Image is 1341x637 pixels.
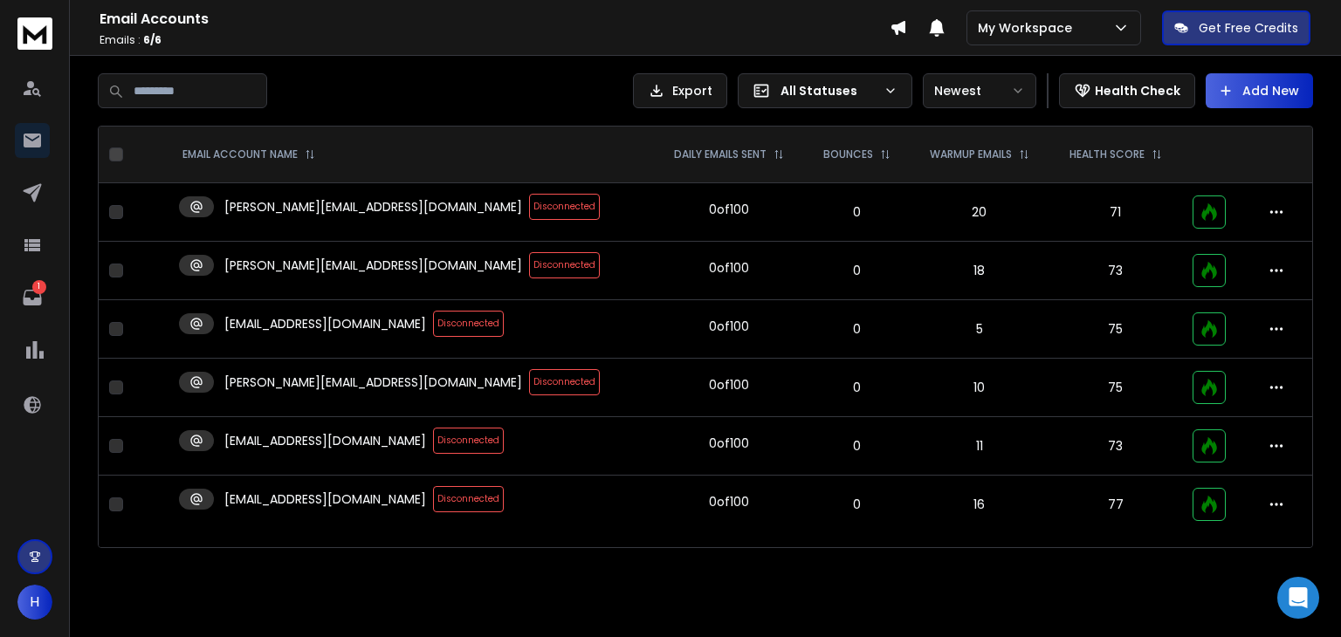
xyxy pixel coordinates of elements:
span: Disconnected [433,428,504,454]
p: [EMAIL_ADDRESS][DOMAIN_NAME] [224,315,426,332]
p: 0 [815,203,899,221]
p: DAILY EMAILS SENT [674,147,767,161]
p: 0 [815,320,899,338]
h1: Email Accounts [100,9,890,30]
p: [PERSON_NAME][EMAIL_ADDRESS][DOMAIN_NAME] [224,198,522,216]
p: My Workspace [978,19,1079,37]
td: 16 [910,476,1049,534]
img: logo [17,17,52,50]
button: Export [633,73,727,108]
td: 71 [1049,183,1182,242]
td: 73 [1049,242,1182,300]
td: 18 [910,242,1049,300]
p: WARMUP EMAILS [930,147,1012,161]
p: 0 [815,379,899,396]
p: Get Free Credits [1199,19,1298,37]
div: EMAIL ACCOUNT NAME [182,147,315,161]
p: 0 [815,437,899,455]
td: 20 [910,183,1049,242]
div: 0 of 100 [709,318,749,335]
div: 0 of 100 [709,201,749,218]
button: H [17,585,52,620]
div: Open Intercom Messenger [1277,577,1319,619]
td: 11 [910,417,1049,476]
p: Health Check [1095,82,1180,99]
div: 0 of 100 [709,376,749,394]
span: 6 / 6 [143,32,162,47]
td: 73 [1049,417,1182,476]
p: All Statuses [781,82,877,99]
div: 0 of 100 [709,259,749,277]
button: Health Check [1059,73,1195,108]
span: Disconnected [529,194,600,220]
div: 0 of 100 [709,435,749,452]
p: 1 [32,280,46,294]
button: Get Free Credits [1162,10,1310,45]
td: 75 [1049,359,1182,417]
p: [EMAIL_ADDRESS][DOMAIN_NAME] [224,490,426,508]
td: 77 [1049,476,1182,534]
p: 0 [815,496,899,513]
button: Newest [923,73,1036,108]
td: 10 [910,359,1049,417]
p: [PERSON_NAME][EMAIL_ADDRESS][DOMAIN_NAME] [224,257,522,274]
span: Disconnected [433,486,504,512]
p: HEALTH SCORE [1069,147,1145,161]
td: 75 [1049,300,1182,359]
span: Disconnected [529,252,600,278]
p: 0 [815,262,899,279]
a: 1 [15,280,50,315]
p: [EMAIL_ADDRESS][DOMAIN_NAME] [224,432,426,449]
span: Disconnected [529,369,600,395]
div: 0 of 100 [709,493,749,510]
span: Disconnected [433,311,504,337]
p: Emails : [100,33,890,47]
p: [PERSON_NAME][EMAIL_ADDRESS][DOMAIN_NAME] [224,373,522,391]
td: 5 [910,300,1049,359]
p: BOUNCES [823,147,873,161]
button: Add New [1206,73,1313,108]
